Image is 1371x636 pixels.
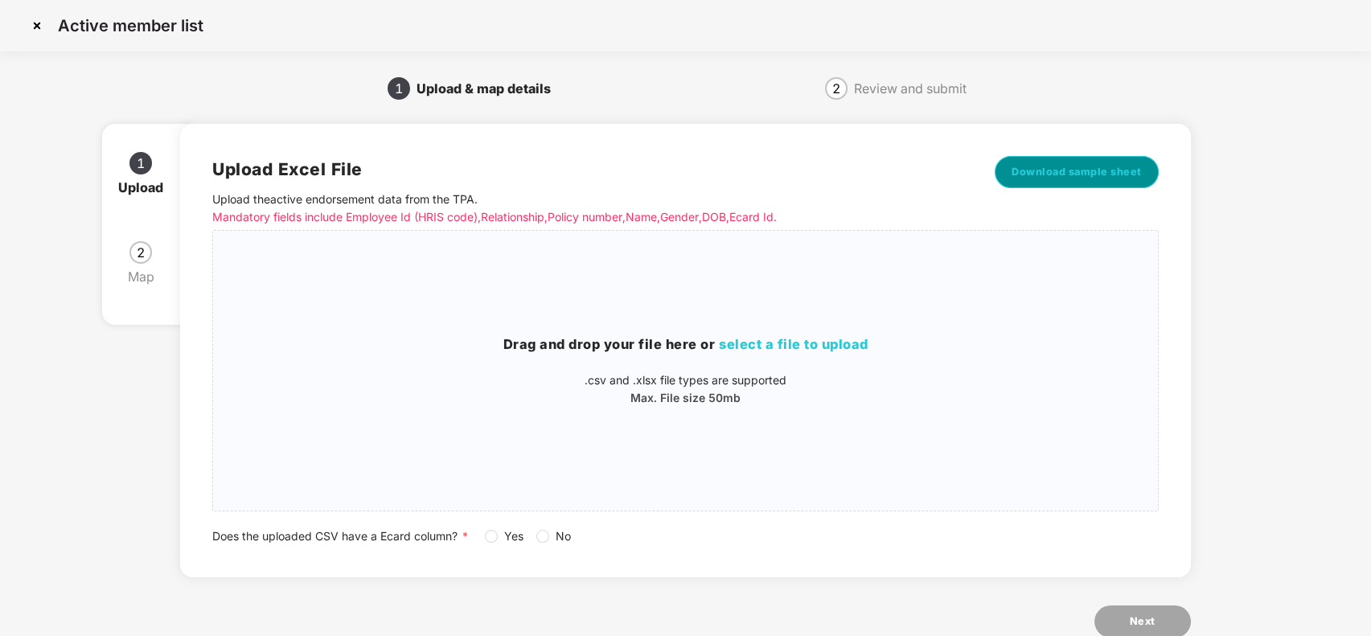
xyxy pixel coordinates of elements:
[212,156,961,183] h2: Upload Excel File
[1012,164,1142,180] span: Download sample sheet
[854,76,967,101] div: Review and submit
[128,264,167,289] div: Map
[498,527,530,545] span: Yes
[212,208,961,226] p: Mandatory fields include Employee Id (HRIS code), Relationship, Policy number, Name, Gender, DOB,...
[213,231,1158,511] span: Drag and drop your file here orselect a file to upload.csv and .xlsx file types are supportedMax....
[832,82,840,95] span: 2
[213,371,1158,389] p: .csv and .xlsx file types are supported
[719,336,868,352] span: select a file to upload
[213,334,1158,355] h3: Drag and drop your file here or
[995,156,1159,188] button: Download sample sheet
[213,389,1158,407] p: Max. File size 50mb
[212,527,1159,545] div: Does the uploaded CSV have a Ecard column?
[212,191,961,226] p: Upload the active endorsement data from the TPA .
[417,76,564,101] div: Upload & map details
[137,246,145,259] span: 2
[118,174,176,200] div: Upload
[395,82,403,95] span: 1
[24,13,50,39] img: svg+xml;base64,PHN2ZyBpZD0iQ3Jvc3MtMzJ4MzIiIHhtbG5zPSJodHRwOi8vd3d3LnczLm9yZy8yMDAwL3N2ZyIgd2lkdG...
[137,157,145,170] span: 1
[549,527,577,545] span: No
[58,16,203,35] p: Active member list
